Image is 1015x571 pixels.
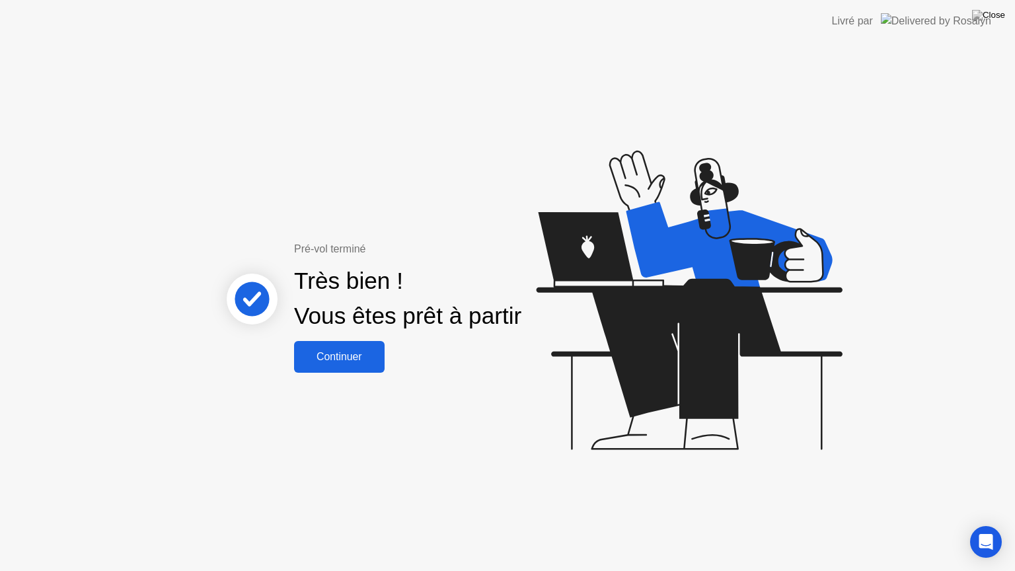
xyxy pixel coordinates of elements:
[970,526,1002,558] div: Open Intercom Messenger
[294,264,521,334] div: Très bien ! Vous êtes prêt à partir
[881,13,991,28] img: Delivered by Rosalyn
[832,13,873,29] div: Livré par
[972,10,1005,20] img: Close
[298,351,381,363] div: Continuer
[294,241,567,257] div: Pré-vol terminé
[294,341,385,373] button: Continuer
